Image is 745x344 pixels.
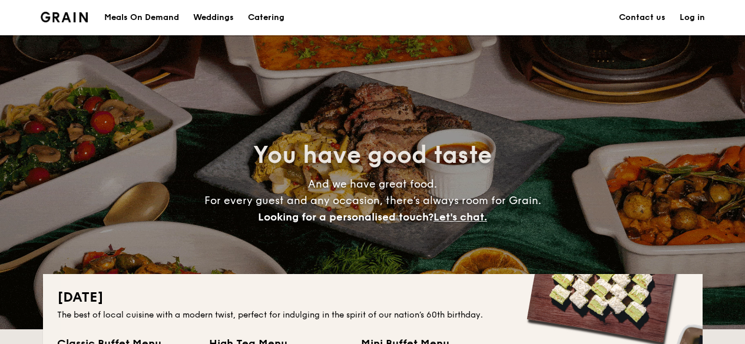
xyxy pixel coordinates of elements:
[57,288,688,307] h2: [DATE]
[258,211,433,223] span: Looking for a personalised touch?
[433,211,487,223] span: Let's chat.
[253,141,492,169] span: You have good taste
[41,12,88,22] a: Logotype
[41,12,88,22] img: Grain
[57,309,688,321] div: The best of local cuisine with a modern twist, perfect for indulging in the spirit of our nation’...
[204,178,541,223] span: And we have great food. For every guest and any occasion, there’s always room for Grain.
